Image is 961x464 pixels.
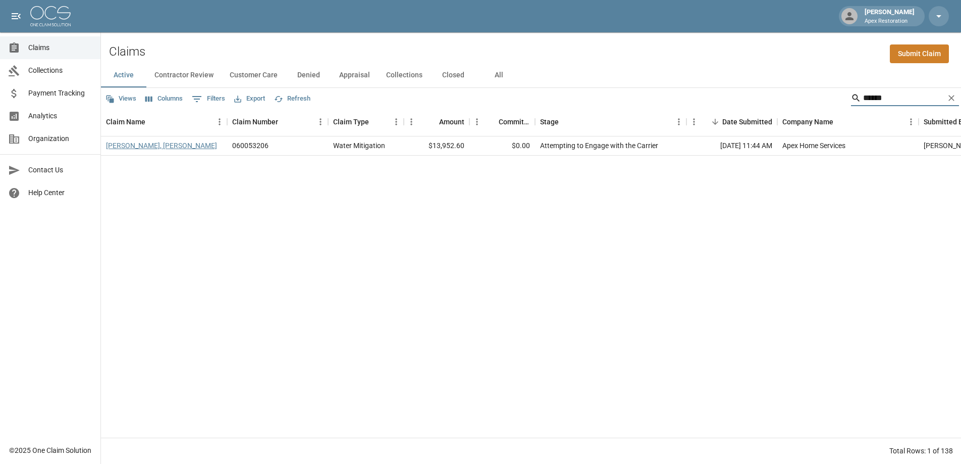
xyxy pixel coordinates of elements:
button: Sort [833,115,847,129]
div: Amount [439,108,464,136]
button: Sort [369,115,383,129]
div: Claim Number [232,108,278,136]
div: Company Name [782,108,833,136]
div: [PERSON_NAME] [861,7,919,25]
button: Sort [559,115,573,129]
span: Collections [28,65,92,76]
a: Submit Claim [890,44,949,63]
button: Menu [469,114,485,129]
h2: Claims [109,44,145,59]
div: Attempting to Engage with the Carrier [540,141,658,151]
button: Menu [212,114,227,129]
div: Claim Name [101,108,227,136]
button: Show filters [189,91,228,107]
div: Water Mitigation [333,141,385,151]
button: Collections [378,63,431,87]
button: Sort [425,115,439,129]
button: Sort [708,115,722,129]
div: Apex Home Services [782,141,845,151]
button: Sort [485,115,499,129]
span: Help Center [28,188,92,198]
button: Menu [389,114,404,129]
div: Claim Type [328,108,404,136]
div: Total Rows: 1 of 138 [889,446,953,456]
button: Refresh [272,91,313,107]
div: Stage [540,108,559,136]
div: Committed Amount [499,108,530,136]
div: Committed Amount [469,108,535,136]
button: Menu [671,114,686,129]
div: © 2025 One Claim Solution [9,445,91,455]
div: 060053206 [232,141,269,151]
span: Payment Tracking [28,88,92,99]
button: open drawer [6,6,26,26]
div: Date Submitted [722,108,772,136]
a: [PERSON_NAME], [PERSON_NAME] [106,141,217,151]
div: $13,952.60 [404,136,469,156]
span: Analytics [28,111,92,121]
button: Menu [686,114,702,129]
p: Apex Restoration [865,17,915,26]
div: Company Name [777,108,919,136]
button: Appraisal [331,63,378,87]
div: Claim Name [106,108,145,136]
button: Denied [286,63,331,87]
button: Menu [903,114,919,129]
div: Claim Type [333,108,369,136]
div: Stage [535,108,686,136]
button: Customer Care [222,63,286,87]
div: Search [851,90,959,108]
button: Contractor Review [146,63,222,87]
button: Closed [431,63,476,87]
button: Menu [313,114,328,129]
button: Select columns [143,91,185,107]
span: Organization [28,133,92,144]
div: Claim Number [227,108,328,136]
div: [DATE] 11:44 AM [686,136,777,156]
button: Active [101,63,146,87]
div: Amount [404,108,469,136]
button: Sort [278,115,292,129]
button: Clear [944,90,959,106]
button: Menu [404,114,419,129]
button: Views [103,91,139,107]
button: Export [232,91,268,107]
button: All [476,63,521,87]
div: Date Submitted [686,108,777,136]
button: Sort [145,115,159,129]
div: dynamic tabs [101,63,961,87]
img: ocs-logo-white-transparent.png [30,6,71,26]
span: Claims [28,42,92,53]
div: $0.00 [469,136,535,156]
span: Contact Us [28,165,92,175]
